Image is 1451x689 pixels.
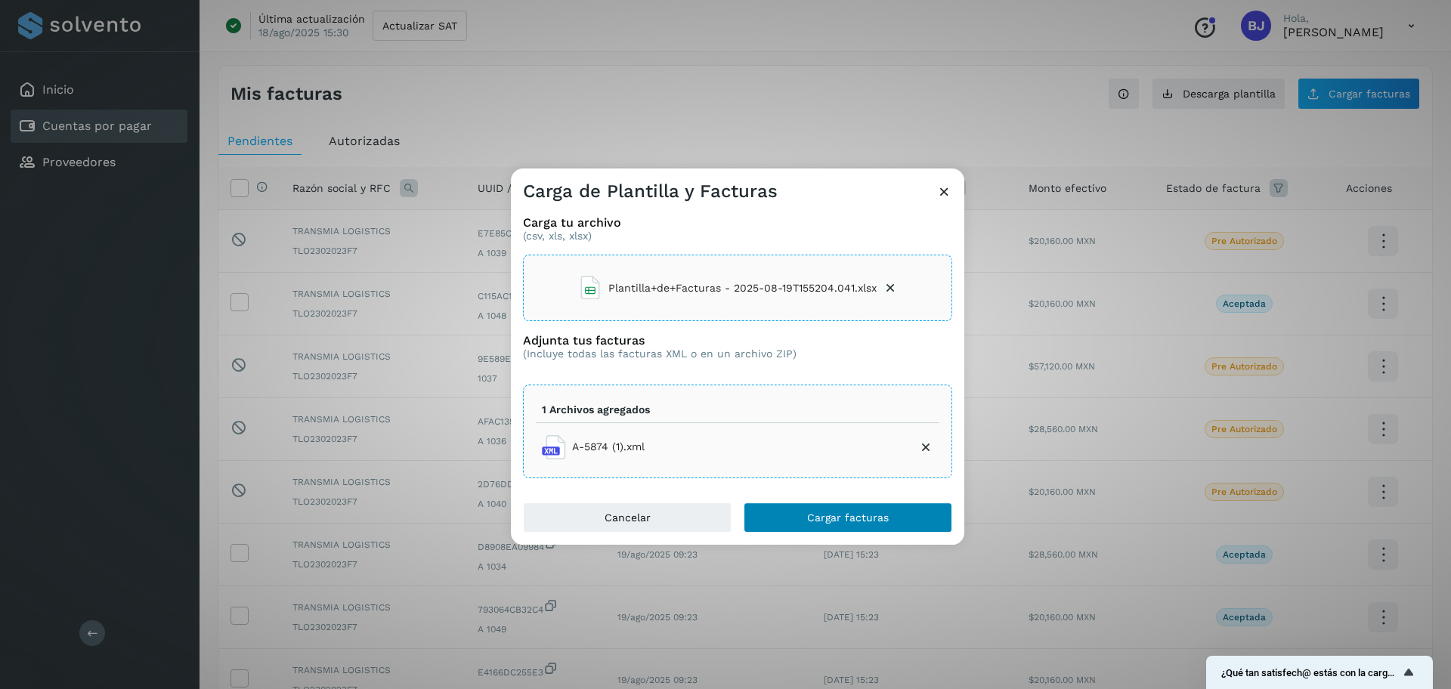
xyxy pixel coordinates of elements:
span: ¿Qué tan satisfech@ estás con la carga de tus facturas? [1221,667,1400,678]
h3: Adjunta tus facturas [523,333,797,348]
span: Cancelar [605,512,651,523]
h3: Carga tu archivo [523,215,952,230]
p: 1 Archivos agregados [542,403,650,416]
button: Mostrar encuesta - ¿Qué tan satisfech@ estás con la carga de tus facturas? [1221,663,1418,681]
button: Cargar facturas [744,502,952,533]
p: (csv, xls, xlsx) [523,230,952,243]
h3: Carga de Plantilla y Facturas [523,181,778,202]
button: Cancelar [523,502,732,533]
span: Plantilla+de+Facturas - 2025-08-19T155204.041.xlsx [608,280,877,296]
p: (Incluye todas las facturas XML o en un archivo ZIP) [523,348,797,360]
span: Cargar facturas [807,512,889,523]
span: A-5874 (1).xml [572,439,645,455]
